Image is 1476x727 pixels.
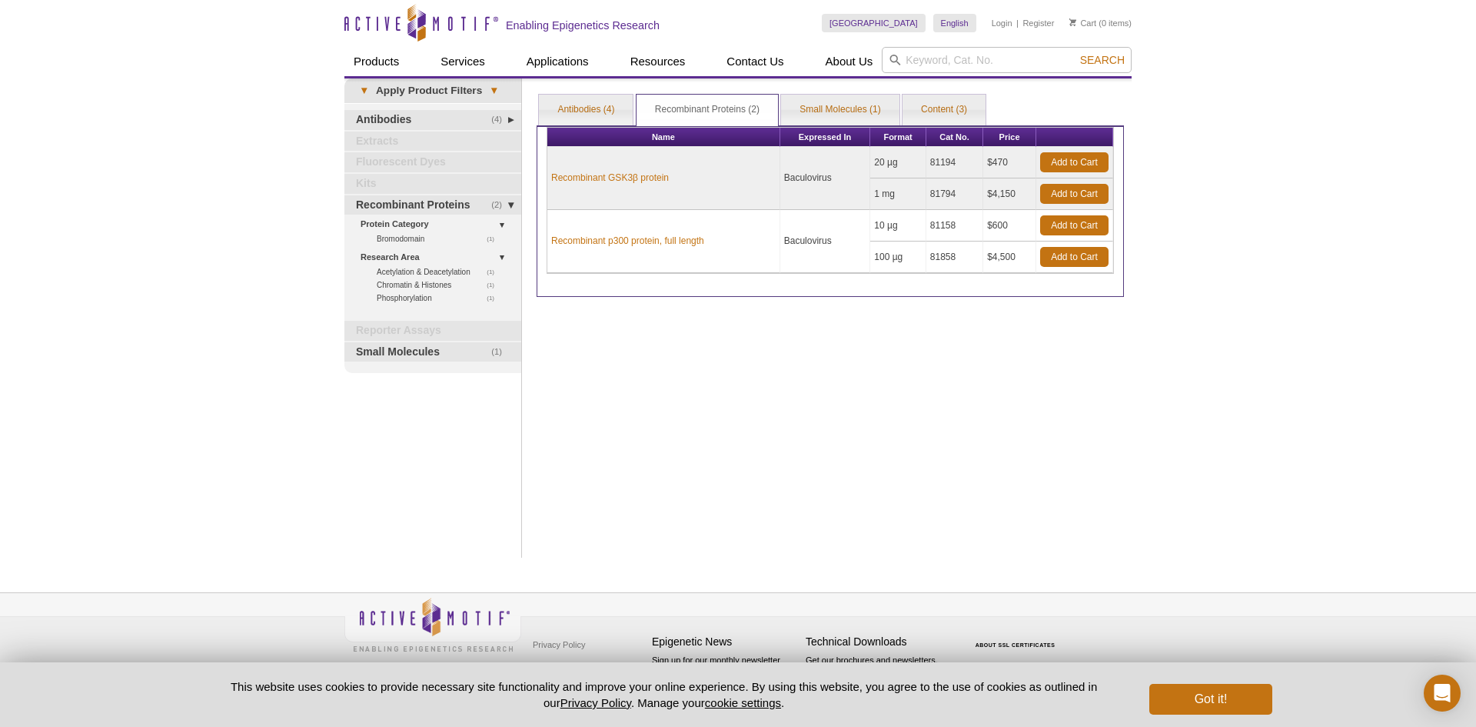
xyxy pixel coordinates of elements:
a: Fluorescent Dyes [344,152,521,172]
th: Expressed In [780,128,871,147]
td: Baculovirus [780,147,871,210]
button: cookie settings [705,696,781,709]
span: (1) [487,278,503,292]
p: Get our brochures and newsletters, or request them by mail. [806,654,952,693]
td: 81794 [926,178,983,210]
span: (1) [487,265,503,278]
a: About Us [816,47,883,76]
span: ▾ [352,84,376,98]
td: $4,150 [983,178,1036,210]
a: Terms & Conditions [529,656,610,679]
h2: Enabling Epigenetics Research [506,18,660,32]
a: Services [431,47,494,76]
td: 81194 [926,147,983,178]
td: 20 µg [870,147,926,178]
span: (1) [491,342,510,362]
input: Keyword, Cat. No. [882,47,1132,73]
th: Name [547,128,780,147]
a: (1)Chromatin & Histones [377,278,503,292]
button: Search [1075,53,1129,67]
td: 1 mg [870,178,926,210]
a: Protein Category [361,216,512,232]
h4: Technical Downloads [806,635,952,649]
p: Sign up for our monthly newsletter highlighting recent publications in the field of epigenetics. [652,654,798,706]
a: Research Area [361,249,512,265]
a: [GEOGRAPHIC_DATA] [822,14,926,32]
td: $470 [983,147,1036,178]
span: ▾ [482,84,506,98]
a: Antibodies (4) [539,95,633,125]
a: (1)Small Molecules [344,342,521,362]
a: Resources [621,47,695,76]
a: Recombinant Proteins (2) [637,95,778,125]
a: Cart [1069,18,1096,28]
th: Cat No. [926,128,983,147]
img: Your Cart [1069,18,1076,26]
a: Add to Cart [1040,152,1109,172]
a: (1)Acetylation & Deacetylation [377,265,503,278]
a: Small Molecules (1) [781,95,899,125]
a: Contact Us [717,47,793,76]
a: Add to Cart [1040,247,1109,267]
th: Format [870,128,926,147]
a: (1)Phosphorylation [377,292,503,305]
td: 100 µg [870,242,926,273]
a: Extracts [344,132,521,152]
a: Recombinant GSK3β protein [551,171,669,185]
table: Click to Verify - This site chose Symantec SSL for secure e-commerce and confidential communicati... [959,620,1075,654]
a: Recombinant p300 protein, full length [551,234,704,248]
td: $600 [983,210,1036,242]
th: Price [983,128,1036,147]
td: 10 µg [870,210,926,242]
a: English [933,14,976,32]
span: (4) [491,110,510,130]
a: Reporter Assays [344,321,521,341]
span: (1) [487,232,503,245]
a: Add to Cart [1040,215,1109,235]
a: Register [1022,18,1054,28]
a: Applications [517,47,598,76]
span: (2) [491,195,510,215]
a: Add to Cart [1040,184,1109,204]
a: (2)Recombinant Proteins [344,195,521,215]
a: Login [992,18,1012,28]
td: 81858 [926,242,983,273]
li: (0 items) [1069,14,1132,32]
a: ABOUT SSL CERTIFICATES [976,642,1055,648]
a: ▾Apply Product Filters▾ [344,78,521,103]
td: $4,500 [983,242,1036,273]
span: (1) [487,292,503,305]
a: Content (3) [903,95,986,125]
img: Active Motif, [344,593,521,655]
a: Products [344,47,408,76]
button: Got it! [1149,684,1272,715]
a: Kits [344,174,521,194]
div: Open Intercom Messenger [1424,675,1461,712]
a: (4)Antibodies [344,110,521,130]
td: Baculovirus [780,210,871,273]
li: | [1016,14,1019,32]
a: Privacy Policy [529,633,589,656]
a: Privacy Policy [560,696,631,709]
td: 81158 [926,210,983,242]
h4: Epigenetic News [652,635,798,649]
p: This website uses cookies to provide necessary site functionality and improve your online experie... [204,679,1124,711]
span: Search [1080,54,1125,66]
a: (1)Bromodomain [377,232,503,245]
